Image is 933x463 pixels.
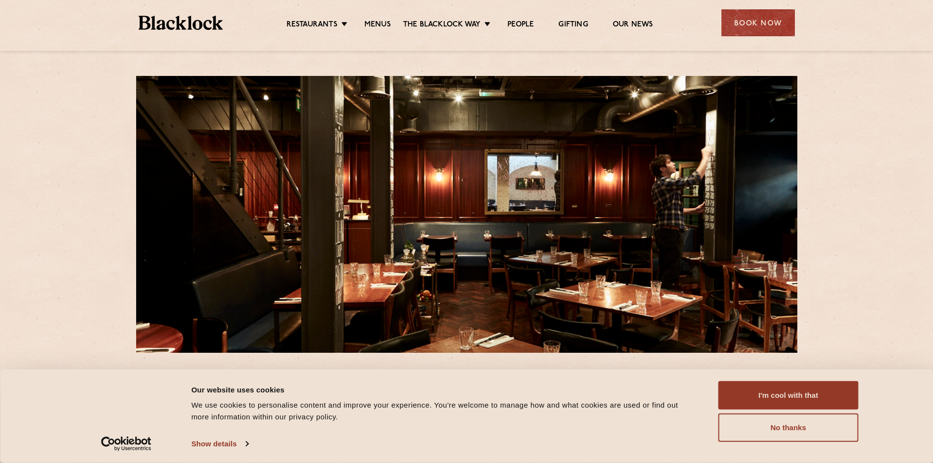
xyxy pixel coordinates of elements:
a: Usercentrics Cookiebot - opens in a new window [83,437,169,451]
div: Book Now [721,9,795,36]
div: Our website uses cookies [191,384,696,395]
a: Our News [613,20,653,31]
button: I'm cool with that [718,381,859,410]
a: People [507,20,534,31]
a: Restaurants [287,20,337,31]
img: BL_Textured_Logo-footer-cropped.svg [139,16,223,30]
a: Gifting [558,20,588,31]
button: No thanks [718,414,859,442]
a: Show details [191,437,248,451]
a: Menus [364,20,391,31]
a: The Blacklock Way [403,20,480,31]
div: We use cookies to personalise content and improve your experience. You're welcome to manage how a... [191,399,696,423]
